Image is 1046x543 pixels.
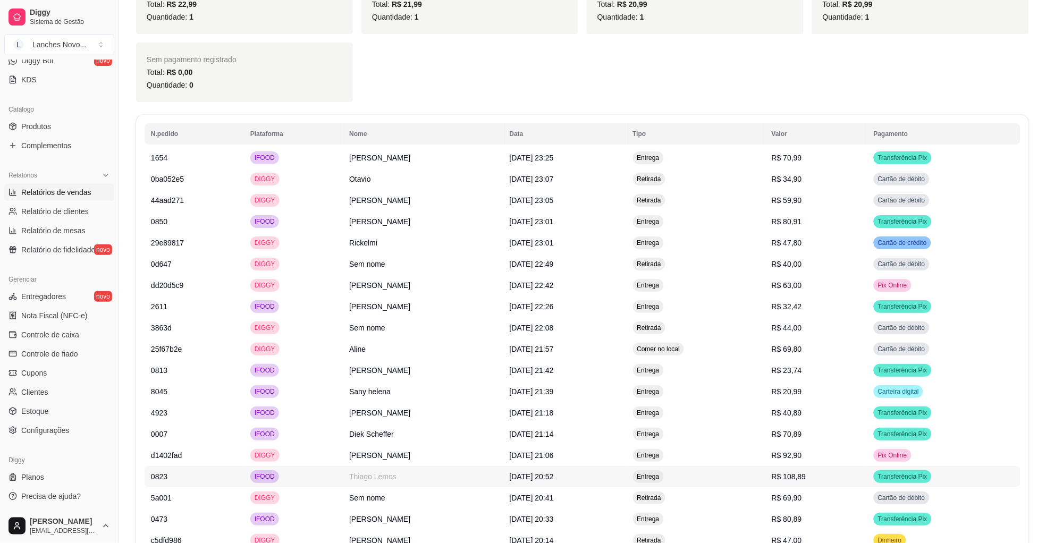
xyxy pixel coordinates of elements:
span: [PERSON_NAME] [30,517,97,527]
span: R$ 69,90 [772,494,802,502]
span: Entrega [635,281,662,290]
span: Retirada [635,260,663,268]
td: [PERSON_NAME] [343,147,503,168]
span: [DATE] 21:42 [510,366,554,375]
span: Quantidade: [597,13,644,21]
span: R$ 59,90 [772,196,802,205]
span: Cartão de débito [876,494,927,502]
span: 1 [189,13,193,21]
span: DIGGY [252,260,277,268]
th: Plataforma [244,123,343,145]
span: Carteira digital [876,387,921,396]
span: R$ 92,90 [772,451,802,460]
a: Complementos [4,137,114,154]
span: dd20d5c9 [151,281,184,290]
span: Cartão de débito [876,260,927,268]
span: Entrega [635,239,662,247]
span: Transferência Pix [876,430,930,438]
span: 0ba052e5 [151,175,184,183]
span: [DATE] 20:52 [510,472,554,481]
span: [DATE] 23:07 [510,175,554,183]
span: Precisa de ajuda? [21,491,81,502]
div: Catálogo [4,101,114,118]
span: Comer no local [635,345,682,353]
span: 0473 [151,515,167,523]
a: Controle de fiado [4,345,114,362]
span: Cartão de crédito [876,239,929,247]
span: 0823 [151,472,167,481]
span: 25f67b2e [151,345,182,353]
th: Data [503,123,627,145]
span: 0813 [151,366,167,375]
div: Gerenciar [4,271,114,288]
span: [DATE] 23:01 [510,239,554,247]
span: IFOOD [252,387,277,396]
span: Transferência Pix [876,472,930,481]
a: Relatório de clientes [4,203,114,220]
a: Produtos [4,118,114,135]
span: R$ 40,00 [772,260,802,268]
span: DIGGY [252,175,277,183]
span: Sem pagamento registrado [147,55,237,64]
span: Entrega [635,217,662,226]
a: Precisa de ajuda? [4,488,114,505]
span: Relatórios [9,171,37,180]
td: Sem nome [343,317,503,338]
span: Diggy [30,8,110,18]
span: R$ 40,89 [772,409,802,417]
td: Sany helena [343,381,503,402]
span: [DATE] 20:41 [510,494,554,502]
span: Transferência Pix [876,515,930,523]
span: Entrega [635,409,662,417]
a: KDS [4,71,114,88]
div: Diggy [4,452,114,469]
span: 0 [189,81,193,89]
span: R$ 108,89 [772,472,806,481]
td: Thiago Lemos [343,466,503,487]
span: 5a001 [151,494,172,502]
td: [PERSON_NAME] [343,211,503,232]
td: Diek Scheffer [343,423,503,445]
span: 0d647 [151,260,172,268]
span: Cupons [21,368,47,378]
span: Diggy Bot [21,55,54,66]
span: [DATE] 23:25 [510,154,554,162]
span: DIGGY [252,196,277,205]
span: 0850 [151,217,167,226]
span: 4923 [151,409,167,417]
td: [PERSON_NAME] [343,445,503,466]
span: Entrega [635,387,662,396]
td: Otavio [343,168,503,190]
span: IFOOD [252,217,277,226]
div: Lanches Novo ... [32,39,86,50]
span: R$ 80,89 [772,515,802,523]
span: Entregadores [21,291,66,302]
span: Retirada [635,494,663,502]
span: IFOOD [252,366,277,375]
span: Total: [147,68,192,77]
span: R$ 69,80 [772,345,802,353]
span: Transferência Pix [876,154,930,162]
span: 1 [415,13,419,21]
td: [PERSON_NAME] [343,360,503,381]
span: [DATE] 23:01 [510,217,554,226]
td: [PERSON_NAME] [343,275,503,296]
span: DIGGY [252,281,277,290]
span: Quantidade: [147,13,193,21]
span: 44aad271 [151,196,184,205]
button: [PERSON_NAME][EMAIL_ADDRESS][DOMAIN_NAME] [4,513,114,539]
span: Controle de fiado [21,349,78,359]
span: Entrega [635,472,662,481]
td: [PERSON_NAME] [343,508,503,530]
span: Transferência Pix [876,366,930,375]
span: 0007 [151,430,167,438]
th: Pagamento [867,123,1020,145]
span: [DATE] 22:26 [510,302,554,311]
span: R$ 23,74 [772,366,802,375]
a: Entregadoresnovo [4,288,114,305]
span: Pix Online [876,451,909,460]
span: IFOOD [252,302,277,311]
span: Transferência Pix [876,302,930,311]
span: R$ 34,90 [772,175,802,183]
span: R$ 80,91 [772,217,802,226]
